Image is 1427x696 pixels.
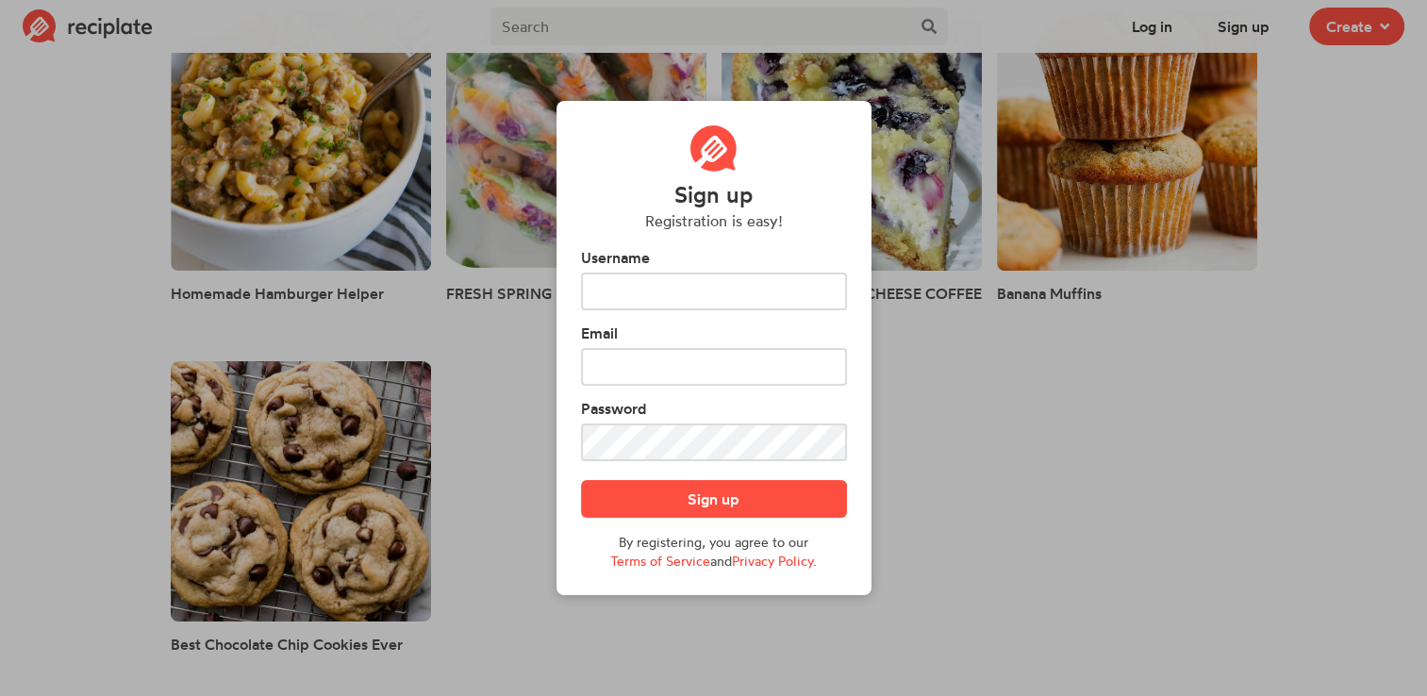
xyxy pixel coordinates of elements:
p: By registering, you agree to our and . [581,533,847,571]
a: Terms of Service [610,553,710,569]
label: Email [581,322,847,344]
img: Reciplate [690,125,738,173]
h6: Registration is easy! [645,211,783,230]
label: Username [581,246,847,269]
a: Privacy Policy [732,553,813,569]
h4: Sign up [674,182,753,207]
label: Password [581,397,847,420]
button: Sign up [581,480,847,518]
